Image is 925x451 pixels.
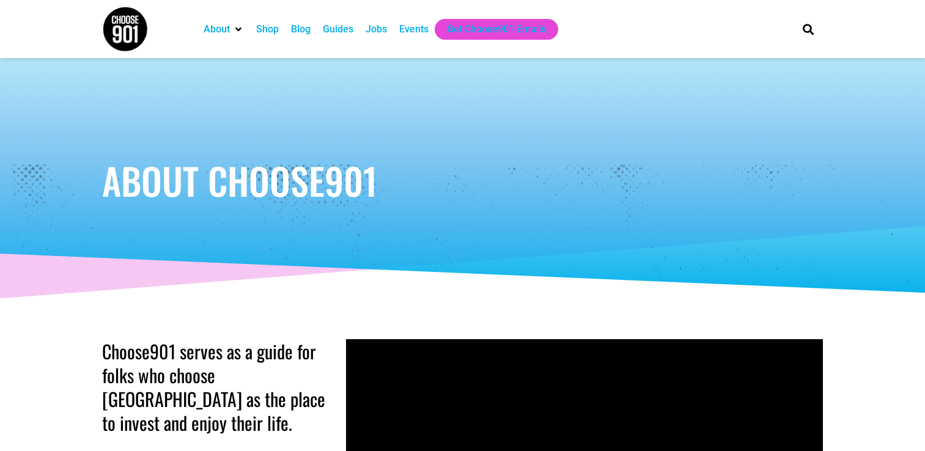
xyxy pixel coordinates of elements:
[798,19,818,39] div: Search
[366,22,387,37] a: Jobs
[256,22,279,37] a: Shop
[102,162,824,199] h1: About Choose901
[102,339,334,435] h2: Choose901 serves as a guide for folks who choose [GEOGRAPHIC_DATA] as the place to invest and enj...
[197,19,250,40] div: About
[291,22,311,37] a: Blog
[447,22,546,37] a: Get Choose901 Emails
[323,22,353,37] a: Guides
[399,22,429,37] a: Events
[197,19,782,40] nav: Main nav
[204,22,230,37] a: About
